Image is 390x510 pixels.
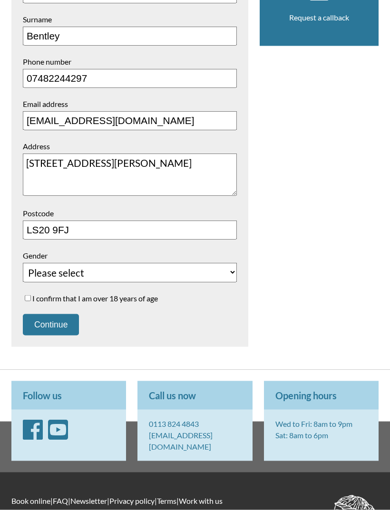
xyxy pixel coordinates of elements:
label: Postcode [23,209,237,218]
a: Privacy policy [109,496,155,505]
i: YouTube [48,418,68,441]
a: Work with us [179,496,223,505]
label: Gender [23,251,237,260]
a: Newsletter [70,496,107,505]
p: Call us now [137,381,252,410]
button: Continue [23,314,79,336]
p: Wed to Fri: 8am to 9pm Sat: 8am to 6pm [264,410,379,450]
p: | | | | | [11,495,379,507]
p: Follow us [11,381,126,410]
a: Request a callback [289,13,349,22]
a: YouTube [48,431,68,440]
input: I confirm that I am over 18 years of age [25,295,31,301]
label: Address [23,142,237,151]
a: Facebook [23,431,43,440]
a: FAQ [53,496,68,505]
label: Phone number [23,57,237,66]
i: Facebook [23,418,43,441]
a: Terms [157,496,176,505]
label: Email address [23,99,237,108]
label: I confirm that I am over 18 years of age [23,294,237,303]
a: 0113 824 4843 [149,419,199,428]
a: Book online [11,496,50,505]
a: [EMAIL_ADDRESS][DOMAIN_NAME] [149,431,213,451]
label: Surname [23,15,237,24]
p: Opening hours [264,381,379,410]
